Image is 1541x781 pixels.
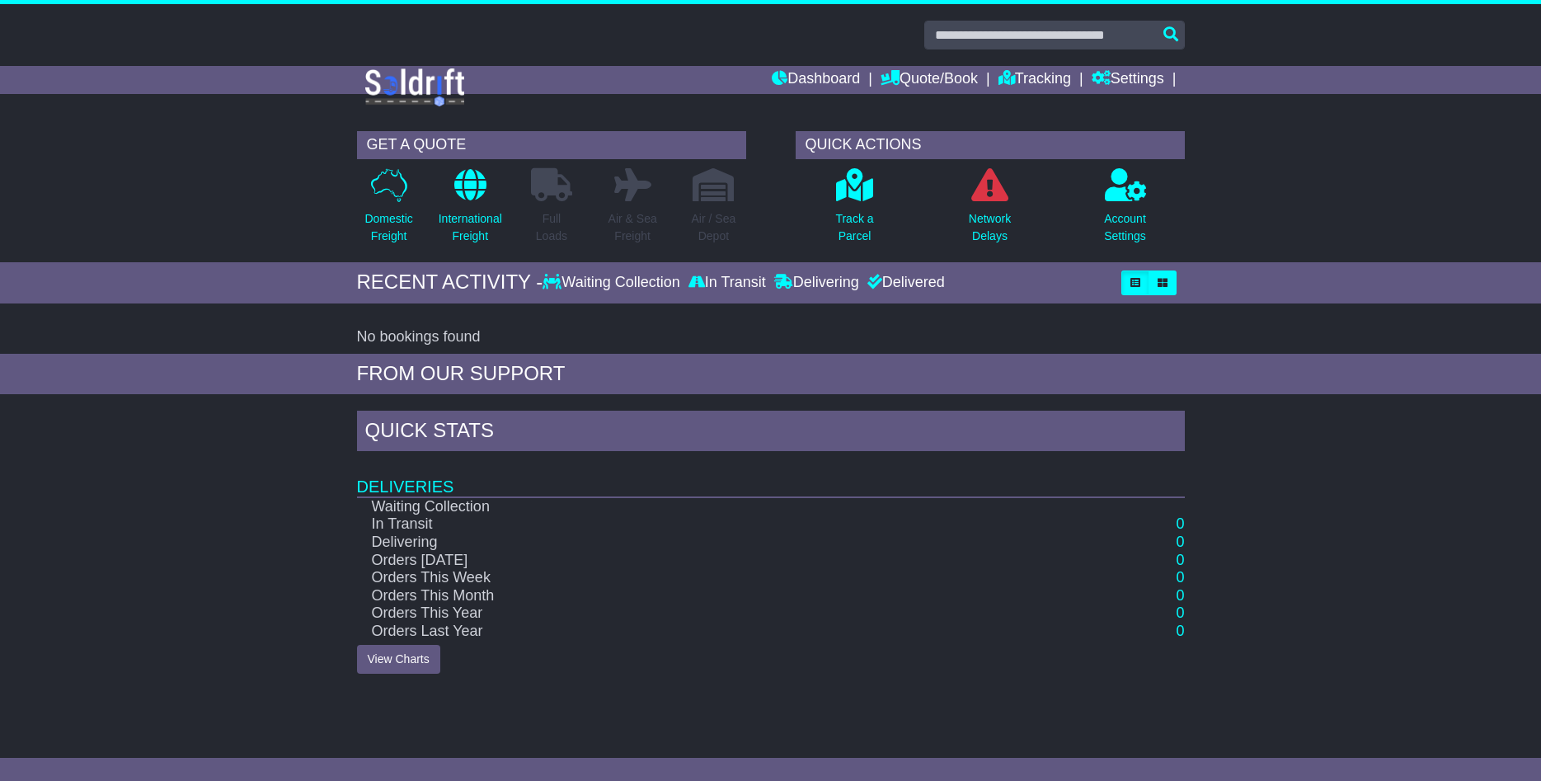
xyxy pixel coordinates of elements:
div: RECENT ACTIVITY - [357,271,543,294]
td: Deliveries [357,455,1185,497]
a: Quote/Book [881,66,978,94]
a: Settings [1092,66,1164,94]
a: NetworkDelays [968,167,1012,254]
div: Quick Stats [357,411,1185,455]
p: Domestic Freight [364,210,412,245]
div: Delivering [770,274,863,292]
a: Track aParcel [834,167,874,254]
a: Dashboard [772,66,860,94]
a: 0 [1176,515,1184,532]
p: Network Delays [969,210,1011,245]
td: Orders Last Year [357,623,1066,641]
a: DomesticFreight [364,167,413,254]
p: Full Loads [531,210,572,245]
p: Air & Sea Freight [608,210,657,245]
a: 0 [1176,534,1184,550]
p: Account Settings [1104,210,1146,245]
p: International Freight [439,210,502,245]
a: 0 [1176,605,1184,621]
a: AccountSettings [1103,167,1147,254]
a: 0 [1176,569,1184,586]
a: InternationalFreight [438,167,503,254]
p: Track a Parcel [835,210,873,245]
td: Orders This Year [357,605,1066,623]
div: In Transit [684,274,770,292]
td: Waiting Collection [357,497,1066,516]
p: Air / Sea Depot [692,210,736,245]
td: Delivering [357,534,1066,552]
a: View Charts [357,645,440,674]
a: 0 [1176,552,1184,568]
td: Orders This Month [357,587,1066,605]
div: FROM OUR SUPPORT [357,362,1185,386]
div: Delivered [863,274,945,292]
div: No bookings found [357,328,1185,346]
td: Orders This Week [357,569,1066,587]
a: 0 [1176,623,1184,639]
td: Orders [DATE] [357,552,1066,570]
div: QUICK ACTIONS [796,131,1185,159]
div: GET A QUOTE [357,131,746,159]
td: In Transit [357,515,1066,534]
a: Tracking [998,66,1071,94]
div: Waiting Collection [543,274,684,292]
a: 0 [1176,587,1184,604]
